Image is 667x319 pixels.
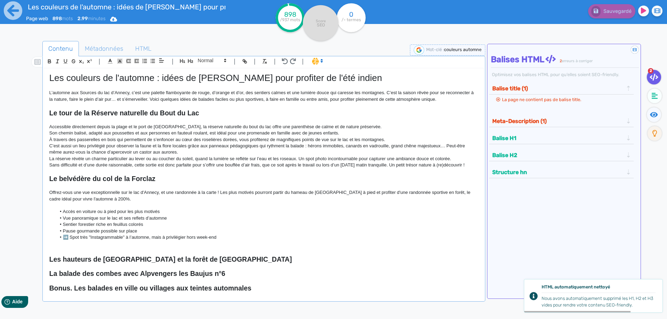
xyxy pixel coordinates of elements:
[172,57,173,66] span: |
[302,57,304,66] span: |
[560,59,562,63] span: 2
[490,115,633,127] div: Meta-Description (1)
[49,90,478,103] p: L’automne aux Sources du lac d’Annecy, c’est une palette flamboyante de rouge, d’orange et d’or, ...
[49,156,478,162] p: La réserve révèle un charme particulier au lever ou au coucher du soleil, quand la lumière se ref...
[542,284,656,293] div: HTML automatiquement nettoyé
[490,149,633,161] div: Balise H2
[490,166,626,178] button: Structure hn
[49,255,292,263] strong: Les hauteurs de [GEOGRAPHIC_DATA] et la forêt de [GEOGRAPHIC_DATA]
[49,284,252,292] strong: Bonus. Les balades en ville ou villages aux teintes automnales
[588,4,635,18] button: Sauvegardé
[42,41,79,57] a: Contenu
[49,175,156,182] strong: Le belvédère du col de la Forclaz
[491,55,639,65] h4: Balises HTML
[414,46,424,55] img: google-serp-logo.png
[254,57,256,66] span: |
[49,73,478,83] h1: Les couleurs de l'automne : idées de [PERSON_NAME] pour profiter de l'été indien
[49,137,478,143] p: À travers des passerelles en bois qui permettent de s’enfoncer au cœur des roselières dorées, vou...
[26,16,48,22] span: Page web
[490,132,633,144] div: Balise H1
[49,270,225,277] strong: La balade des combes avec Alpvengers les Baujus n°6
[79,41,129,57] a: Métadonnées
[542,295,656,308] div: Nous avons automatiquement supprimé les H1, H2 et H3 vides pour rendre votre contenu SEO-friendly.
[274,57,275,66] span: |
[490,132,626,144] button: Balise H1
[502,97,581,102] span: La page ne contient pas de balise title.
[491,71,639,78] div: Optimisez vos balises HTML pour qu’elles soient SEO-friendly.
[562,59,593,63] span: erreurs à corriger
[284,10,296,18] tspan: 898
[79,39,129,58] span: Métadonnées
[49,124,478,130] p: Accessible directement depuis la plage et le port de [GEOGRAPHIC_DATA], la réserve naturelle du b...
[49,130,478,136] p: Son chemin balisé, adapté aux poussettes et aux personnes en fauteuil roulant, est idéal pour une...
[490,115,626,127] button: Meta-Description (1)
[316,19,326,23] tspan: Score
[77,16,106,22] span: minutes
[280,17,300,22] tspan: /937 mots
[157,56,166,65] span: Aligment
[49,162,478,168] p: Sans difficulté et d’une durée raisonnable, cette sortie est donc parfaite pour s’offrir une bouf...
[49,109,199,117] strong: Le tour de la Réserve naturelle du Bout du Lac
[309,57,325,65] span: I.Assistant
[490,83,633,94] div: Balise title (1)
[234,57,236,66] span: |
[341,17,361,22] tspan: /- termes
[349,10,353,18] tspan: 0
[317,22,325,27] tspan: SEO
[426,47,444,52] span: Mot-clé :
[129,41,157,57] a: HTML
[56,208,478,215] li: Accès en voiture ou à pied pour les plus motivés
[52,16,73,22] span: mots
[56,228,478,234] li: Pause gourmande possible sur place
[49,143,478,156] p: C’est aussi un lieu privilégié pour observer la faune et la flore locales grâce aux panneaux péda...
[77,16,88,22] b: 2.99
[490,149,626,161] button: Balise H2
[56,215,478,221] li: Vue panoramique sur le lac et ses reflets d’automne
[444,47,481,52] span: couleurs automne
[603,8,632,14] span: Sauvegardé
[648,68,653,74] span: 2
[52,16,62,22] b: 898
[490,166,633,178] div: Structure hn
[26,1,226,13] input: title
[49,189,478,202] p: Offrez-vous une vue exceptionnelle sur le lac d'Annecy, et une randonnée à la carte ! Les plus mo...
[43,39,79,58] span: Contenu
[130,39,157,58] span: HTML
[56,221,478,228] li: Sentier forestier riche en feuillus colorés
[99,57,100,66] span: |
[56,234,478,240] li: ➡️ Spot très "Instagrammable" à l’automne, mais à privilégier hors week-end
[490,83,626,94] button: Balise title (1)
